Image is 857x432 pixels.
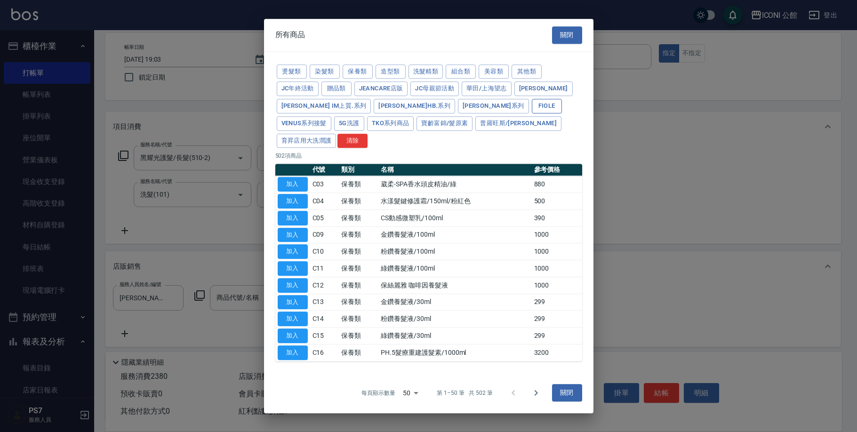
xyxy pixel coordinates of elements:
button: 加入 [278,211,308,225]
td: C12 [310,277,339,294]
button: 華田/上海望志 [462,81,512,96]
button: JeanCare店販 [354,81,408,96]
button: 染髮類 [310,64,340,79]
td: C04 [310,193,339,210]
td: 3200 [532,344,582,361]
p: 第 1–50 筆 共 502 筆 [437,389,492,397]
td: C11 [310,260,339,277]
button: Venus系列接髮 [277,116,331,131]
td: 299 [532,311,582,328]
td: 1000 [532,277,582,294]
td: 500 [532,193,582,210]
button: 加入 [278,328,308,343]
button: 加入 [278,312,308,326]
td: C10 [310,243,339,260]
td: 金鑽養髮液/30ml [378,294,531,311]
td: 粉鑽養髮液/100ml [378,243,531,260]
td: 保養類 [339,311,378,328]
td: 粉鑽養髮液/30ml [378,311,531,328]
th: 代號 [310,164,339,176]
button: 其他類 [512,64,542,79]
button: 關閉 [552,384,582,402]
button: 加入 [278,177,308,192]
div: 50 [399,380,422,406]
th: 類別 [339,164,378,176]
button: 清除 [337,134,368,148]
td: C16 [310,344,339,361]
td: 水漾髮鍵修護霜/150ml/粉紅色 [378,193,531,210]
p: 502 項商品 [275,152,582,160]
button: 贈品類 [321,81,352,96]
button: JC母親節活動 [410,81,459,96]
td: PH.5髮療重建護髮素/1000ml [378,344,531,361]
td: 保養類 [339,243,378,260]
button: JC年終活動 [277,81,319,96]
td: 葳柔-SPA香水頭皮精油/綠 [378,176,531,193]
p: 每頁顯示數量 [361,389,395,397]
td: 保養類 [339,176,378,193]
td: C05 [310,209,339,226]
button: 美容類 [479,64,509,79]
td: 保養類 [339,193,378,210]
button: 普羅旺斯/[PERSON_NAME] [475,116,561,131]
td: 保養類 [339,294,378,311]
td: 金鑽養髮液/100ml [378,226,531,243]
button: 加入 [278,244,308,259]
button: [PERSON_NAME]系列 [458,99,529,113]
button: [PERSON_NAME]HB.系列 [374,99,455,113]
button: TKO系列商品 [367,116,414,131]
td: 綠鑽養髮液/30ml [378,328,531,344]
th: 名稱 [378,164,531,176]
button: Go to next page [525,382,547,404]
td: 390 [532,209,582,226]
td: 1000 [532,226,582,243]
td: 保養類 [339,226,378,243]
td: C13 [310,294,339,311]
button: 育昇店用大洗潤護 [277,134,336,148]
button: Fiole [532,99,562,113]
td: 299 [532,294,582,311]
button: 組合類 [446,64,476,79]
td: 保養類 [339,328,378,344]
button: 加入 [278,228,308,242]
td: 880 [532,176,582,193]
button: 寶齡富錦/髮原素 [416,116,473,131]
button: 燙髮類 [277,64,307,79]
button: 加入 [278,295,308,310]
td: 保養類 [339,344,378,361]
button: 5G洗護 [334,116,364,131]
td: 1000 [532,260,582,277]
button: [PERSON_NAME] iM上質.系列 [277,99,371,113]
td: CS動感微塑乳/100ml [378,209,531,226]
td: C15 [310,328,339,344]
th: 參考價格 [532,164,582,176]
button: 保養類 [343,64,373,79]
td: C14 [310,311,339,328]
button: 加入 [278,194,308,208]
td: 保養類 [339,277,378,294]
button: 洗髮精類 [408,64,443,79]
span: 所有商品 [275,30,305,40]
button: [PERSON_NAME] [514,81,573,96]
button: 加入 [278,345,308,360]
button: 加入 [278,261,308,276]
td: 保養類 [339,209,378,226]
button: 關閉 [552,26,582,44]
button: 造型類 [376,64,406,79]
td: C09 [310,226,339,243]
td: 1000 [532,243,582,260]
button: 加入 [278,278,308,293]
td: 綠鑽養髮液/100ml [378,260,531,277]
td: C03 [310,176,339,193]
td: 299 [532,328,582,344]
td: 保養類 [339,260,378,277]
td: 保絲麗雅 咖啡因養髮液 [378,277,531,294]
